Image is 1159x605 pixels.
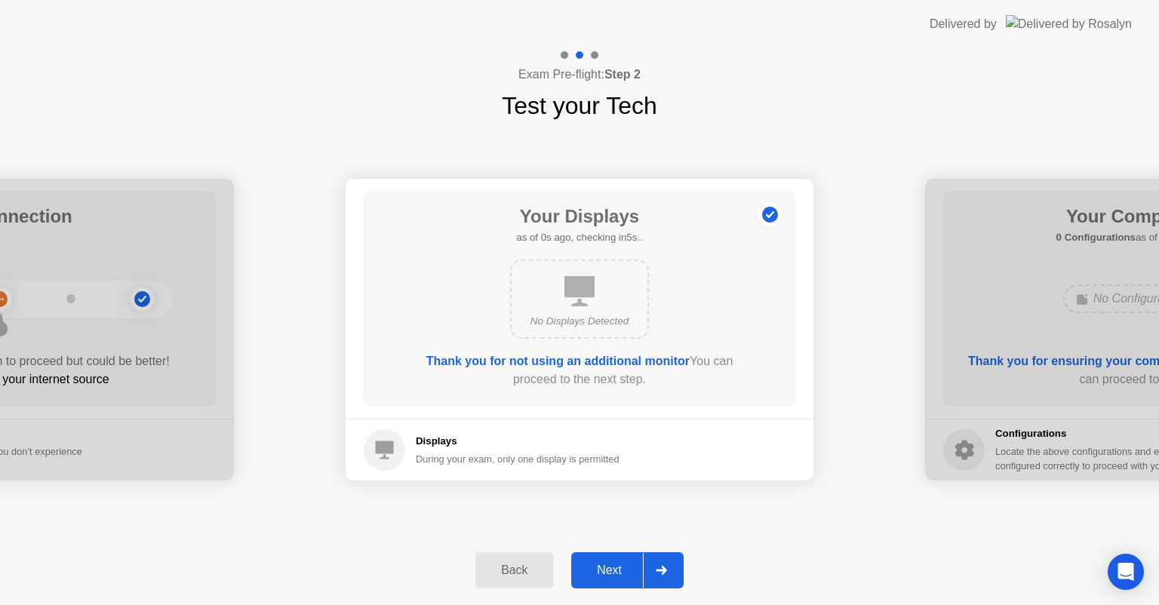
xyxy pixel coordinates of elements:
button: Back [475,552,553,588]
div: Back [480,564,549,577]
h1: Test your Tech [502,88,657,124]
h5: Displays [416,434,619,449]
h4: Exam Pre-flight: [518,66,641,84]
b: Thank you for not using an additional monitor [426,355,690,367]
h5: as of 0s ago, checking in5s.. [516,230,642,245]
div: No Displays Detected [524,314,635,329]
h1: Your Displays [516,203,642,230]
div: Open Intercom Messenger [1108,554,1144,590]
div: Next [576,564,643,577]
div: Delivered by [930,15,997,33]
img: Delivered by Rosalyn [1006,15,1132,32]
div: You can proceed to the next step. [407,352,752,388]
b: Step 2 [604,68,641,81]
div: During your exam, only one display is permitted [416,452,619,466]
button: Next [571,552,684,588]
